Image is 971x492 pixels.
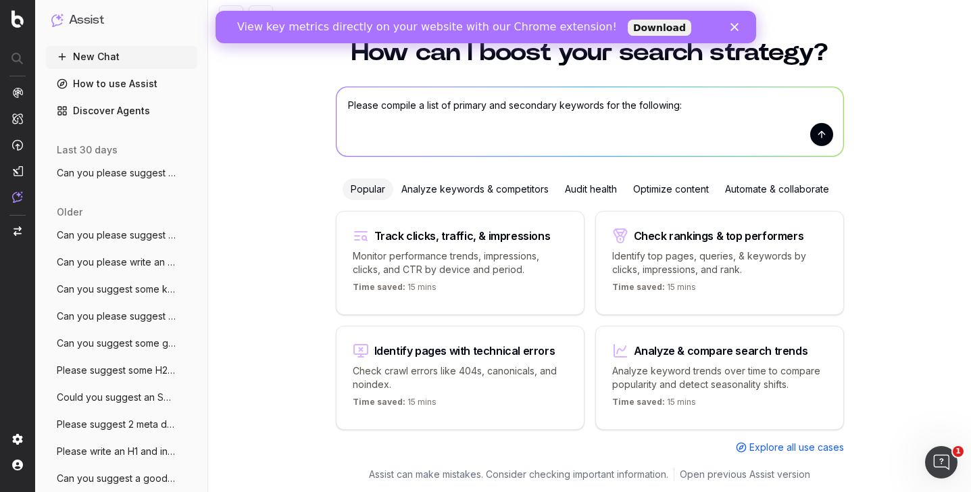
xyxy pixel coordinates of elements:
div: Check rankings & top performers [634,230,804,241]
button: New Chat [46,46,197,68]
p: 15 mins [612,397,696,413]
button: Can you please suggest some key words an [46,162,197,184]
div: Analyze & compare search trends [634,345,808,356]
p: Analyze keyword trends over time to compare popularity and detect seasonality shifts. [612,364,827,391]
span: Can you please suggest some key words an [57,166,176,180]
div: Analyze keywords & competitors [393,178,557,200]
img: Setting [12,434,23,445]
span: Please suggest 2 meta descriptions for h [57,418,176,431]
button: Please write an H1 and intro for https:/ [46,441,197,462]
iframe: Intercom live chat banner [216,11,756,43]
iframe: Intercom live chat [925,446,957,478]
img: My account [12,460,23,470]
div: Identify pages with technical errors [374,345,555,356]
p: Monitor performance trends, impressions, clicks, and CTR by device and period. [353,249,568,276]
button: Can you please write an SEO brief for ht [46,251,197,273]
img: Assist [12,191,23,203]
div: Popular [343,178,393,200]
span: last 30 days [57,143,118,157]
div: Close [515,12,528,20]
p: 15 mins [353,397,437,413]
button: Please suggest some H2 headings for the [46,360,197,381]
span: 1 [953,446,964,457]
button: Can you please suggest some H2 and H3 he [46,305,197,327]
img: Studio [12,166,23,176]
span: Can you suggest some good H2/H3 headings [57,337,176,350]
a: How to use Assist [46,73,197,95]
span: Please suggest some H2 headings for the [57,364,176,377]
h1: Assist [69,11,104,30]
span: Can you please write an SEO brief for ht [57,255,176,269]
a: Discover Agents [46,100,197,122]
span: Can you suggest a good meta description [57,472,176,485]
div: Audit health [557,178,625,200]
img: Switch project [14,226,22,236]
img: Activation [12,139,23,151]
p: Check crawl errors like 404s, canonicals, and noindex. [353,364,568,391]
img: Analytics [12,87,23,98]
span: Time saved: [353,397,405,407]
span: Can you suggest some keywords, secondary [57,282,176,296]
h1: How can I boost your search strategy? [336,41,844,65]
p: 15 mins [612,282,696,298]
span: older [57,205,82,219]
div: Optimize content [625,178,717,200]
button: Can you please suggest some secondary an [46,224,197,246]
button: Please suggest 2 meta descriptions for h [46,414,197,435]
div: Track clicks, traffic, & impressions [374,230,551,241]
button: Assist [51,11,192,30]
span: Time saved: [612,397,665,407]
a: Open previous Assist version [680,468,810,481]
span: Time saved: [612,282,665,292]
p: Assist can make mistakes. Consider checking important information. [369,468,668,481]
button: Could you suggest an SEO-optimised intro [46,387,197,408]
a: Explore all use cases [736,441,844,454]
textarea: Please compile a list of primary and secondary keywords for the following: [337,87,843,156]
span: Can you please suggest some secondary an [57,228,176,242]
p: 15 mins [353,282,437,298]
span: Can you please suggest some H2 and H3 he [57,310,176,323]
p: Identify top pages, queries, & keywords by clicks, impressions, and rank. [612,249,827,276]
button: Can you suggest some good H2/H3 headings [46,333,197,354]
img: Intelligence [12,113,23,124]
button: Can you suggest some keywords, secondary [46,278,197,300]
img: Botify logo [11,10,24,28]
span: Please write an H1 and intro for https:/ [57,445,176,458]
img: Assist [51,14,64,26]
div: Automate & collaborate [717,178,837,200]
span: Explore all use cases [749,441,844,454]
span: Could you suggest an SEO-optimised intro [57,391,176,404]
span: Time saved: [353,282,405,292]
button: Can you suggest a good meta description [46,468,197,489]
